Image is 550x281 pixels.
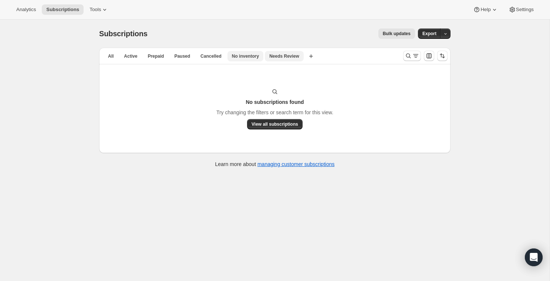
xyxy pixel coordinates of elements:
[305,51,317,61] button: Create new view
[12,4,40,15] button: Analytics
[525,248,543,266] div: Open Intercom Messenger
[90,7,101,13] span: Tools
[252,121,298,127] span: View all subscriptions
[516,7,534,13] span: Settings
[269,53,299,59] span: Needs Review
[247,119,303,129] button: View all subscriptions
[378,28,415,39] button: Bulk updates
[480,7,490,13] span: Help
[16,7,36,13] span: Analytics
[215,160,335,168] p: Learn more about
[403,51,421,61] button: Search and filter results
[422,31,436,37] span: Export
[174,53,190,59] span: Paused
[424,51,434,61] button: Customize table column order and visibility
[148,53,164,59] span: Prepaid
[418,28,441,39] button: Export
[232,53,259,59] span: No inventory
[200,53,222,59] span: Cancelled
[504,4,538,15] button: Settings
[246,98,304,106] h3: No subscriptions found
[42,4,84,15] button: Subscriptions
[108,53,114,59] span: All
[85,4,113,15] button: Tools
[99,30,148,38] span: Subscriptions
[124,53,137,59] span: Active
[437,51,448,61] button: Sort the results
[469,4,502,15] button: Help
[383,31,411,37] span: Bulk updates
[257,161,335,167] a: managing customer subscriptions
[46,7,79,13] span: Subscriptions
[216,109,333,116] p: Try changing the filters or search term for this view.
